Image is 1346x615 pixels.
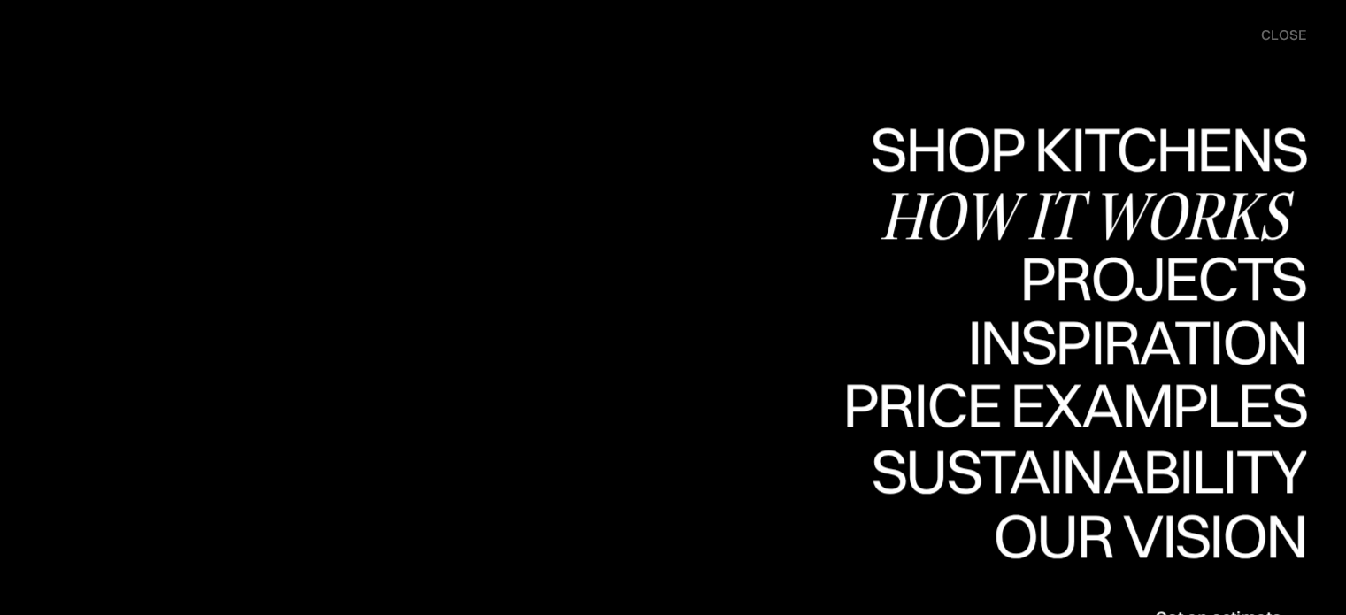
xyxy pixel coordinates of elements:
div: Price examples [842,435,1306,497]
div: Shop Kitchens [861,118,1306,180]
a: SustainabilitySustainability [856,440,1306,504]
div: Our vision [978,504,1306,566]
div: Sustainability [856,440,1306,502]
div: Inspiration [942,311,1306,373]
a: Price examplesPrice examples [842,375,1306,440]
div: menu [1243,18,1306,53]
div: Projects [1019,309,1306,371]
div: Price examples [842,373,1306,435]
div: close [1261,26,1306,45]
a: Our visionOur vision [978,504,1306,569]
div: How it works [880,184,1306,246]
a: ProjectsProjects [1019,247,1306,311]
div: Shop Kitchens [861,180,1306,242]
a: Shop KitchensShop Kitchens [861,118,1306,182]
a: How it worksHow it works [880,182,1306,247]
a: InspirationInspiration [942,311,1306,376]
div: Projects [1019,247,1306,309]
div: Sustainability [856,502,1306,564]
div: Inspiration [942,373,1306,435]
